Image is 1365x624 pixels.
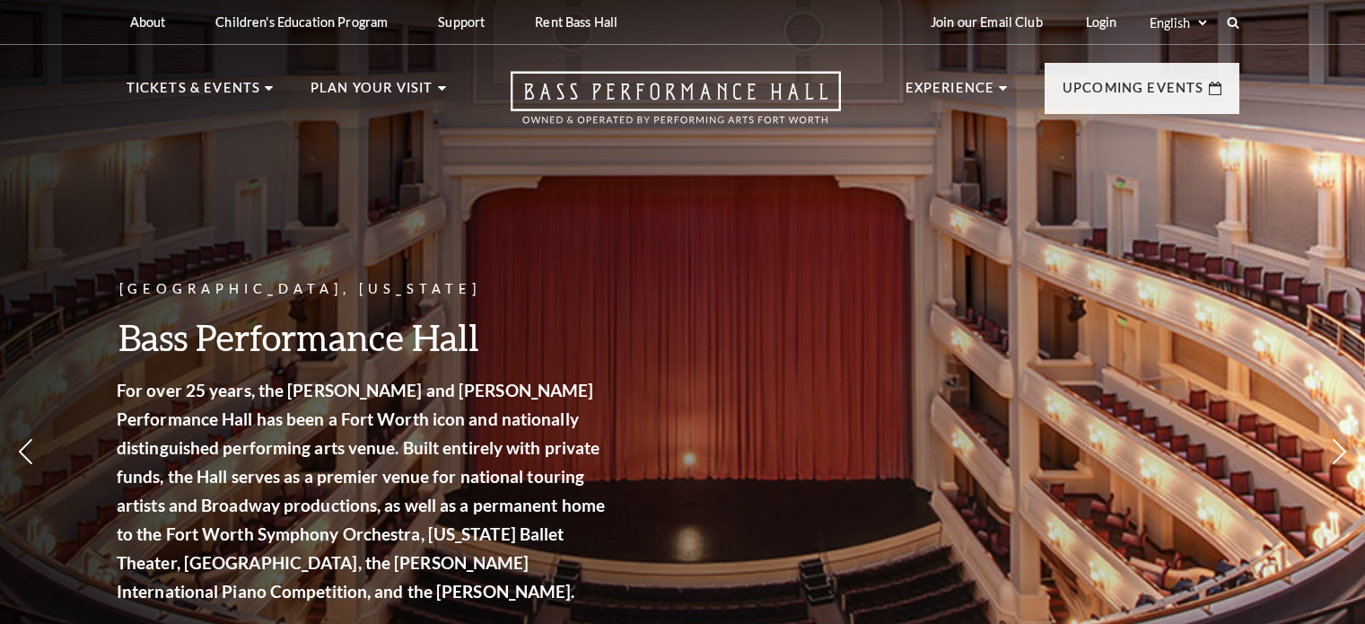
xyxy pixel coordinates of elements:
[1063,77,1204,110] p: Upcoming Events
[906,77,995,110] p: Experience
[119,314,613,360] h3: Bass Performance Hall
[1146,14,1210,31] select: Select:
[438,14,485,30] p: Support
[119,278,613,301] p: [GEOGRAPHIC_DATA], [US_STATE]
[311,77,433,110] p: Plan Your Visit
[119,380,608,602] strong: For over 25 years, the [PERSON_NAME] and [PERSON_NAME] Performance Hall has been a Fort Worth ico...
[535,14,617,30] p: Rent Bass Hall
[127,77,261,110] p: Tickets & Events
[130,14,166,30] p: About
[215,14,388,30] p: Children's Education Program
